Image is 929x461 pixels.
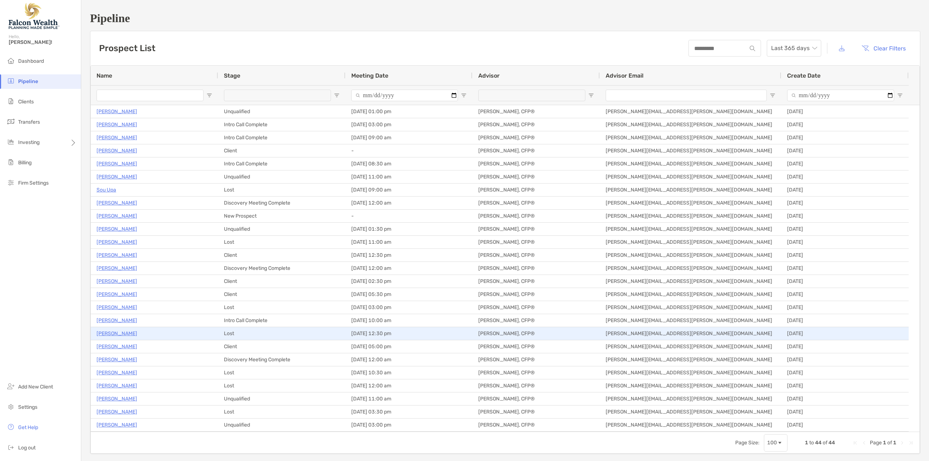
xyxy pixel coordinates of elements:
[97,120,137,129] a: [PERSON_NAME]
[781,262,909,275] div: [DATE]
[345,157,472,170] div: [DATE] 08:30 am
[97,290,137,299] a: [PERSON_NAME]
[823,440,827,446] span: of
[18,119,40,125] span: Transfers
[787,72,820,79] span: Create Date
[97,329,137,338] a: [PERSON_NAME]
[600,157,781,170] div: [PERSON_NAME][EMAIL_ADDRESS][PERSON_NAME][DOMAIN_NAME]
[97,394,137,403] a: [PERSON_NAME]
[893,440,896,446] span: 1
[600,327,781,340] div: [PERSON_NAME][EMAIL_ADDRESS][PERSON_NAME][DOMAIN_NAME]
[781,197,909,209] div: [DATE]
[97,303,137,312] a: [PERSON_NAME]
[7,158,15,166] img: billing icon
[805,440,808,446] span: 1
[97,198,137,207] a: [PERSON_NAME]
[218,197,345,209] div: Discovery Meeting Complete
[781,105,909,118] div: [DATE]
[97,185,116,194] a: Sou Upa
[861,440,867,446] div: Previous Page
[345,223,472,235] div: [DATE] 01:30 pm
[781,223,909,235] div: [DATE]
[472,236,600,248] div: [PERSON_NAME], CFP®
[781,327,909,340] div: [DATE]
[97,342,137,351] a: [PERSON_NAME]
[461,92,467,98] button: Open Filter Menu
[600,353,781,366] div: [PERSON_NAME][EMAIL_ADDRESS][PERSON_NAME][DOMAIN_NAME]
[97,90,204,101] input: Name Filter Input
[781,340,909,353] div: [DATE]
[345,366,472,379] div: [DATE] 10:30 am
[97,211,137,221] a: [PERSON_NAME]
[600,288,781,301] div: [PERSON_NAME][EMAIL_ADDRESS][PERSON_NAME][DOMAIN_NAME]
[781,314,909,327] div: [DATE]
[600,144,781,157] div: [PERSON_NAME][EMAIL_ADDRESS][PERSON_NAME][DOMAIN_NAME]
[787,90,894,101] input: Create Date Filter Input
[809,440,814,446] span: to
[345,301,472,314] div: [DATE] 03:00 pm
[870,440,882,446] span: Page
[750,46,755,51] img: input icon
[600,197,781,209] div: [PERSON_NAME][EMAIL_ADDRESS][PERSON_NAME][DOMAIN_NAME]
[224,72,240,79] span: Stage
[600,406,781,418] div: [PERSON_NAME][EMAIL_ADDRESS][PERSON_NAME][DOMAIN_NAME]
[781,301,909,314] div: [DATE]
[90,12,920,25] h1: Pipeline
[345,353,472,366] div: [DATE] 12:00 am
[18,424,38,431] span: Get Help
[600,392,781,405] div: [PERSON_NAME][EMAIL_ADDRESS][PERSON_NAME][DOMAIN_NAME]
[345,131,472,144] div: [DATE] 09:00 am
[345,406,472,418] div: [DATE] 03:30 pm
[97,107,137,116] a: [PERSON_NAME]
[345,105,472,118] div: [DATE] 01:00 pm
[472,275,600,288] div: [PERSON_NAME], CFP®
[18,139,40,145] span: Investing
[97,238,137,247] a: [PERSON_NAME]
[345,144,472,157] div: -
[781,392,909,405] div: [DATE]
[218,184,345,196] div: Lost
[600,170,781,183] div: [PERSON_NAME][EMAIL_ADDRESS][PERSON_NAME][DOMAIN_NAME]
[828,440,835,446] span: 44
[345,170,472,183] div: [DATE] 11:00 am
[472,392,600,405] div: [PERSON_NAME], CFP®
[97,316,137,325] a: [PERSON_NAME]
[478,72,500,79] span: Advisor
[600,275,781,288] div: [PERSON_NAME][EMAIL_ADDRESS][PERSON_NAME][DOMAIN_NAME]
[781,353,909,366] div: [DATE]
[345,419,472,431] div: [DATE] 03:00 pm
[9,3,60,29] img: Falcon Wealth Planning Logo
[908,440,914,446] div: Last Page
[351,72,388,79] span: Meeting Date
[9,39,77,45] span: [PERSON_NAME]!
[472,170,600,183] div: [PERSON_NAME], CFP®
[218,170,345,183] div: Unqualified
[7,117,15,126] img: transfers icon
[852,440,858,446] div: First Page
[218,406,345,418] div: Lost
[472,144,600,157] div: [PERSON_NAME], CFP®
[97,368,137,377] p: [PERSON_NAME]
[345,314,472,327] div: [DATE] 10:00 am
[97,420,137,429] a: [PERSON_NAME]
[97,159,137,168] p: [PERSON_NAME]
[600,236,781,248] div: [PERSON_NAME][EMAIL_ADDRESS][PERSON_NAME][DOMAIN_NAME]
[472,131,600,144] div: [PERSON_NAME], CFP®
[18,78,38,85] span: Pipeline
[472,353,600,366] div: [PERSON_NAME], CFP®
[472,314,600,327] div: [PERSON_NAME], CFP®
[770,92,775,98] button: Open Filter Menu
[781,406,909,418] div: [DATE]
[600,131,781,144] div: [PERSON_NAME][EMAIL_ADDRESS][PERSON_NAME][DOMAIN_NAME]
[218,131,345,144] div: Intro Call Complete
[600,301,781,314] div: [PERSON_NAME][EMAIL_ADDRESS][PERSON_NAME][DOMAIN_NAME]
[206,92,212,98] button: Open Filter Menu
[781,210,909,222] div: [DATE]
[97,225,137,234] a: [PERSON_NAME]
